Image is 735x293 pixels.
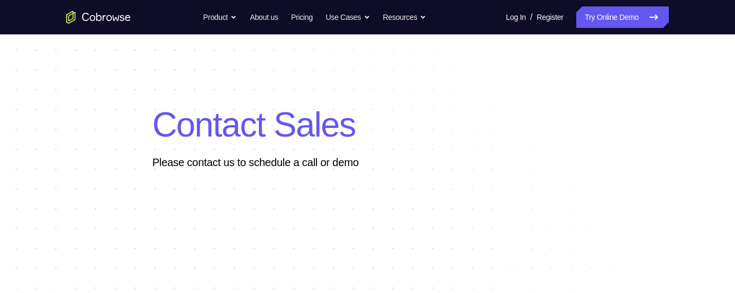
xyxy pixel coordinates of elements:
[203,6,237,28] button: Product
[250,6,278,28] a: About us
[152,155,583,170] p: Please contact us to schedule a call or demo
[326,6,370,28] button: Use Cases
[537,6,563,28] a: Register
[152,196,583,276] iframe: Form 0
[383,6,427,28] button: Resources
[576,6,669,28] a: Try Online Demo
[152,103,583,146] h1: Contact Sales
[66,11,131,24] a: Go to the home page
[506,6,526,28] a: Log In
[291,6,313,28] a: Pricing
[530,11,532,24] span: /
